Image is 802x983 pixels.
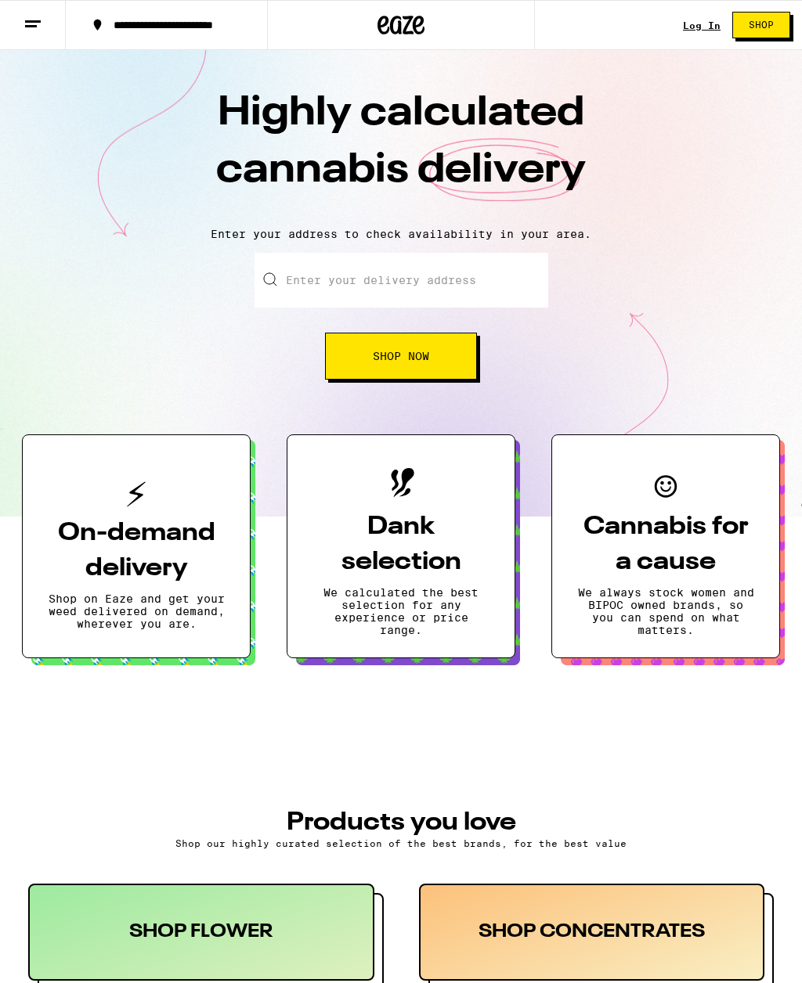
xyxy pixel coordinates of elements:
button: Shop Now [325,333,477,380]
button: On-demand deliveryShop on Eaze and get your weed delivered on demand, wherever you are. [22,434,251,658]
button: Shop [732,12,790,38]
h3: Dank selection [312,510,490,580]
p: Shop our highly curated selection of the best brands, for the best value [28,838,774,848]
button: Cannabis for a causeWe always stock women and BIPOC owned brands, so you can spend on what matters. [551,434,780,658]
button: Dank selectionWe calculated the best selection for any experience or price range. [287,434,515,658]
h3: PRODUCTS YOU LOVE [28,810,774,835]
span: Shop Now [373,351,429,362]
p: We always stock women and BIPOC owned brands, so you can spend on what matters. [577,586,754,636]
div: SHOP FLOWER [28,884,374,981]
h3: On-demand delivery [48,516,225,586]
div: SHOP CONCENTRATES [419,884,765,981]
input: Enter your delivery address [255,253,548,308]
p: Shop on Eaze and get your weed delivered on demand, wherever you are. [48,592,225,630]
p: Enter your address to check availability in your area. [16,228,786,240]
p: We calculated the best selection for any experience or price range. [312,586,490,636]
a: Log In [683,20,721,31]
h3: Cannabis for a cause [577,510,754,580]
h1: Highly calculated cannabis delivery [127,85,675,215]
span: Shop [749,20,774,30]
a: Shop [721,12,802,38]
